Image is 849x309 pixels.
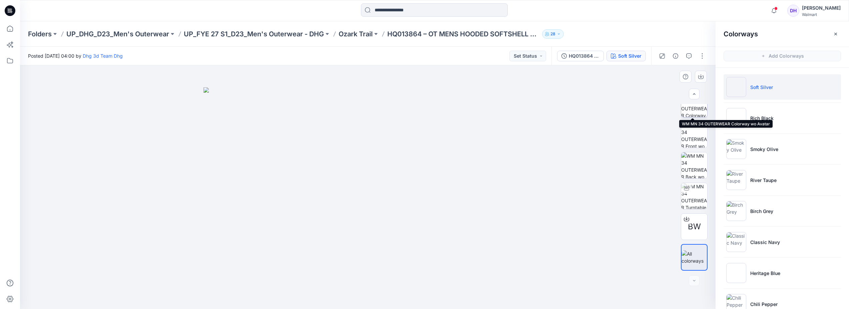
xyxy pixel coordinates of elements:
[787,5,799,17] div: DH
[726,170,746,190] img: River Taupe
[750,146,778,153] p: Smoky Olive
[606,51,646,61] button: Soft Silver
[726,201,746,221] img: Birch Grey
[724,30,758,38] h2: Colorways
[28,52,123,59] span: Posted [DATE] 04:00 by
[726,139,746,159] img: Smoky Olive
[750,270,780,277] p: Heritage Blue
[557,51,604,61] button: HQ013864 – OT MENS HOODED SOFTSHELL JKT
[542,29,564,39] button: 28
[726,232,746,252] img: Classic Navy
[682,250,707,264] img: All colorways
[681,91,707,117] img: WM MN 34 OUTERWEAR Colorway wo Avatar
[750,301,778,308] p: Chili Pepper
[28,29,52,39] a: Folders
[83,53,123,59] a: Dhg 3d Team Dhg
[750,177,777,184] p: River Taupe
[66,29,169,39] a: UP_DHG_D23_Men's Outerwear
[550,30,555,38] p: 28
[750,208,773,215] p: Birch Grey
[670,51,681,61] button: Details
[726,108,746,128] img: Rich Black
[750,115,774,122] p: Rich Black
[339,29,373,39] a: Ozark Trail
[569,52,599,60] div: HQ013864 – OT MENS HOODED SOFTSHELL JKT
[681,152,707,178] img: WM MN 34 OUTERWEAR Back wo Avatar
[802,12,841,17] div: Walmart
[387,29,539,39] p: HQ013864 – OT MENS HOODED SOFTSHELL JKT
[750,84,773,91] p: Soft Silver
[184,29,324,39] a: UP_FYE 27 S1_D23_Men's Outerwear - DHG
[681,183,707,209] img: WM MN 34 OUTERWEAR Turntable with Avatar
[802,4,841,12] div: [PERSON_NAME]
[618,52,642,60] div: Soft Silver
[688,221,701,233] span: BW
[750,239,780,246] p: Classic Navy
[726,263,746,283] img: Heritage Blue
[726,77,746,97] img: Soft Silver
[681,122,707,148] img: WM MN 34 OUTERWEAR Front wo Avatar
